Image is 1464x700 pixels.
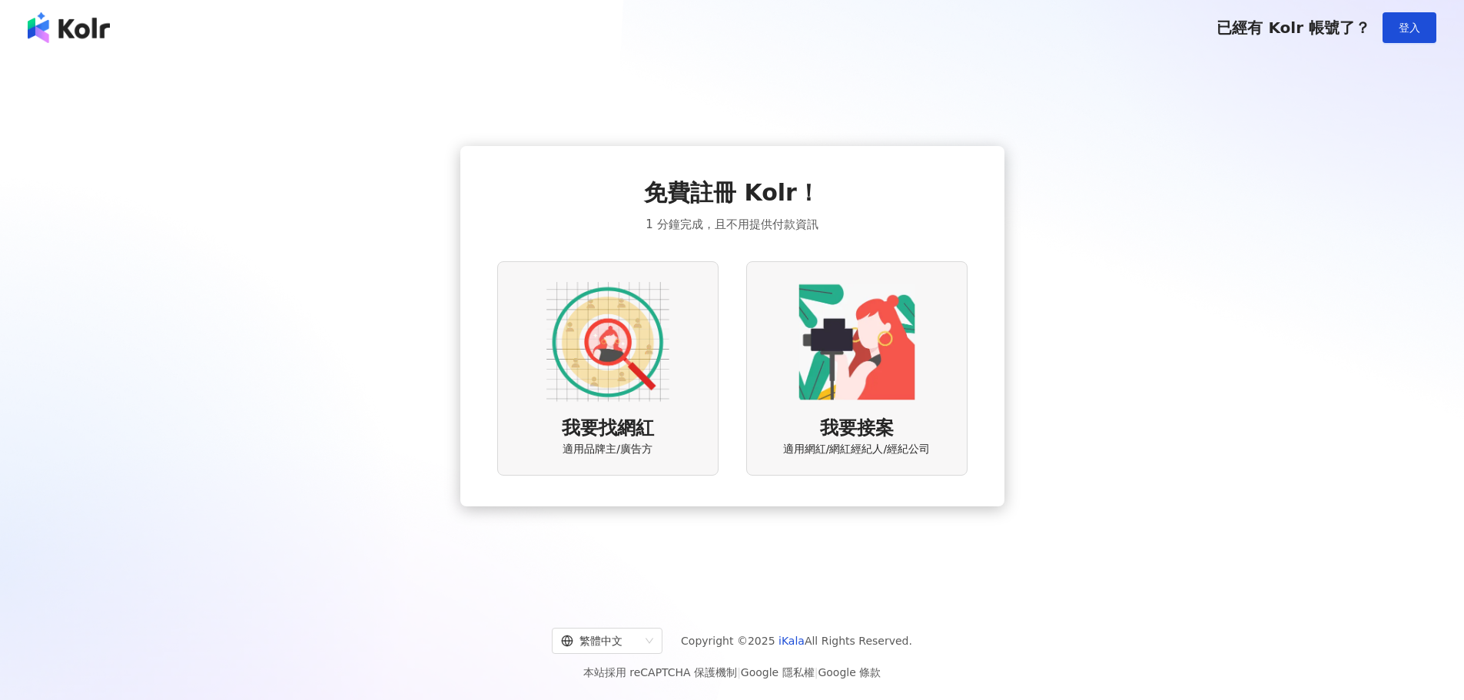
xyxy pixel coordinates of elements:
span: 本站採用 reCAPTCHA 保護機制 [583,663,881,682]
img: AD identity option [546,280,669,403]
span: 登入 [1399,22,1420,34]
a: Google 條款 [818,666,881,678]
span: 已經有 Kolr 帳號了？ [1217,18,1370,37]
a: iKala [778,635,805,647]
span: 適用品牌主/廣告方 [563,442,652,457]
img: KOL identity option [795,280,918,403]
a: Google 隱私權 [741,666,815,678]
img: logo [28,12,110,43]
button: 登入 [1383,12,1436,43]
span: 適用網紅/網紅經紀人/經紀公司 [783,442,930,457]
span: 我要接案 [820,416,894,442]
span: | [815,666,818,678]
span: 我要找網紅 [562,416,654,442]
span: | [737,666,741,678]
span: 1 分鐘完成，且不用提供付款資訊 [646,215,818,234]
span: Copyright © 2025 All Rights Reserved. [681,632,912,650]
div: 繁體中文 [561,629,639,653]
span: 免費註冊 Kolr！ [644,177,820,209]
